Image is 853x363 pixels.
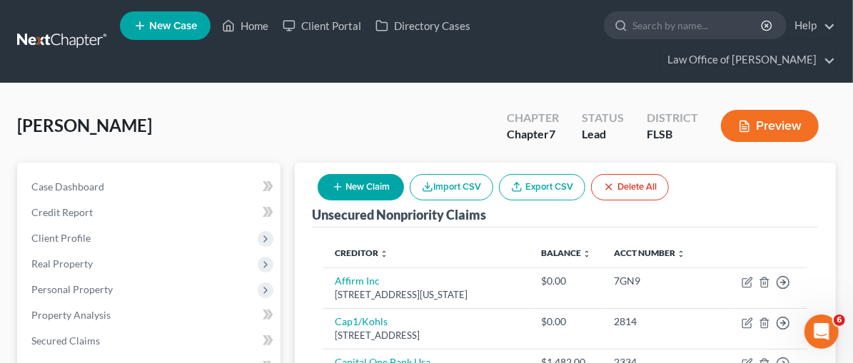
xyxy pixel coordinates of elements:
[677,250,685,258] i: unfold_more
[20,174,281,200] a: Case Dashboard
[17,115,152,136] span: [PERSON_NAME]
[582,110,624,126] div: Status
[541,247,591,258] a: Balance unfold_more
[582,250,591,258] i: unfold_more
[591,174,669,200] button: Delete All
[368,13,478,39] a: Directory Cases
[549,127,555,140] span: 7
[20,328,281,354] a: Secured Claims
[380,250,388,258] i: unfold_more
[31,257,93,270] span: Real Property
[31,180,104,193] span: Case Dashboard
[614,315,719,329] div: 2814
[31,334,100,347] span: Secured Claims
[276,13,368,39] a: Client Portal
[20,302,281,328] a: Property Analysis
[507,126,559,143] div: Chapter
[31,309,111,321] span: Property Analysis
[410,174,493,200] button: Import CSV
[632,12,763,39] input: Search by name...
[834,315,845,326] span: 6
[335,275,380,287] a: Affirm Inc
[804,315,839,349] iframe: Intercom live chat
[541,274,591,288] div: $0.00
[647,126,698,143] div: FLSB
[335,315,388,327] a: Cap1/Kohls
[335,329,518,342] div: [STREET_ADDRESS]
[787,13,835,39] a: Help
[318,174,404,200] button: New Claim
[541,315,591,329] div: $0.00
[312,206,486,223] div: Unsecured Nonpriority Claims
[215,13,276,39] a: Home
[31,206,93,218] span: Credit Report
[149,21,197,31] span: New Case
[660,47,835,73] a: Law Office of [PERSON_NAME]
[614,274,719,288] div: 7GN9
[499,174,585,200] a: Export CSV
[20,200,281,225] a: Credit Report
[647,110,698,126] div: District
[582,126,624,143] div: Lead
[507,110,559,126] div: Chapter
[335,288,518,302] div: [STREET_ADDRESS][US_STATE]
[721,110,819,142] button: Preview
[31,283,113,295] span: Personal Property
[31,232,91,244] span: Client Profile
[614,247,685,258] a: Acct Number unfold_more
[335,247,388,258] a: Creditor unfold_more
